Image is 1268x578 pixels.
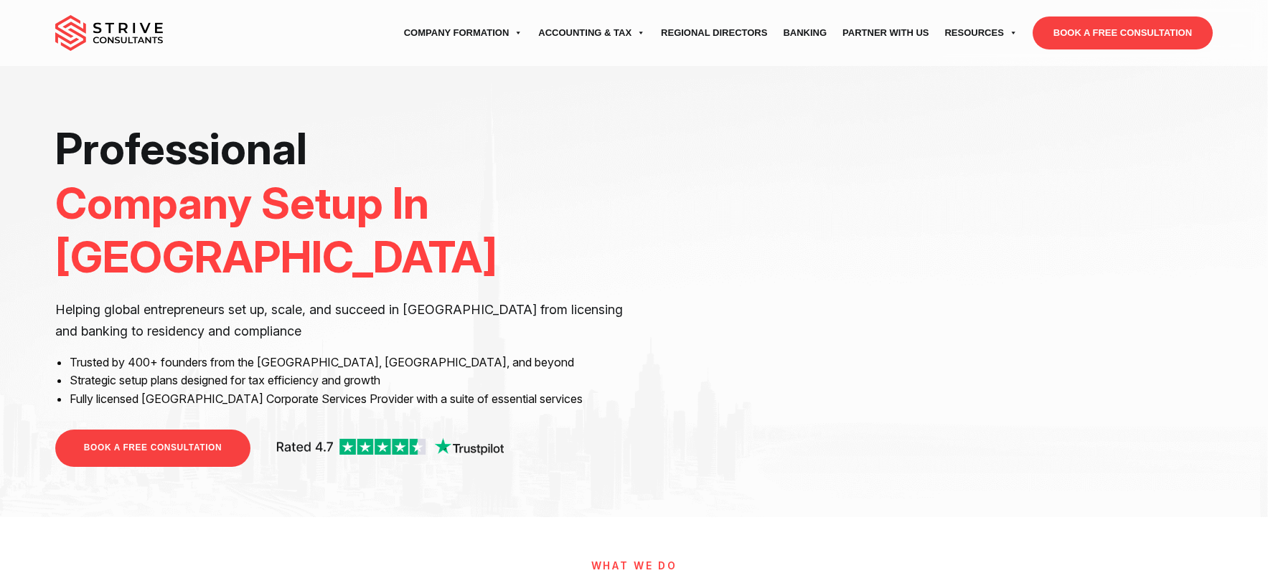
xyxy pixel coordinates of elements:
[530,13,653,53] a: Accounting & Tax
[835,13,936,53] a: Partner with Us
[644,122,1213,441] iframe: <br />
[55,122,624,285] h1: Professional
[70,354,624,372] li: Trusted by 400+ founders from the [GEOGRAPHIC_DATA], [GEOGRAPHIC_DATA], and beyond
[70,390,624,409] li: Fully licensed [GEOGRAPHIC_DATA] Corporate Services Provider with a suite of essential services
[55,430,250,466] a: BOOK A FREE CONSULTATION
[55,299,624,342] p: Helping global entrepreneurs set up, scale, and succeed in [GEOGRAPHIC_DATA] from licensing and b...
[55,15,163,51] img: main-logo.svg
[936,13,1025,53] a: Resources
[396,13,531,53] a: Company Formation
[55,176,497,284] span: Company Setup In [GEOGRAPHIC_DATA]
[653,13,775,53] a: Regional Directors
[1033,16,1213,49] a: BOOK A FREE CONSULTATION
[775,13,835,53] a: Banking
[70,371,624,390] li: Strategic setup plans designed for tax efficiency and growth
